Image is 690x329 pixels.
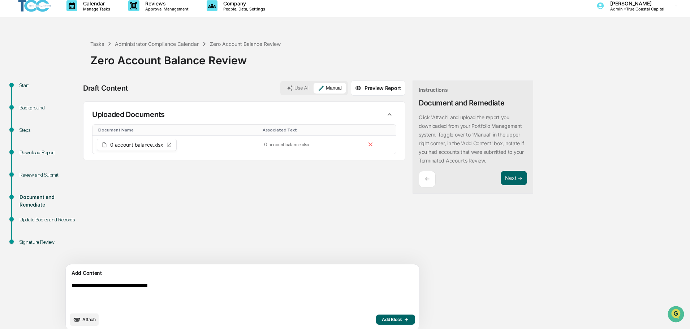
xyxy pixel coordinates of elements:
[92,110,165,119] p: Uploaded Documents
[20,171,79,179] div: Review and Submit
[419,99,504,107] div: Document and Remediate
[14,91,47,98] span: Preclearance
[20,104,79,112] div: Background
[425,176,430,182] p: ←
[90,48,686,67] div: Zero Account Balance Review
[4,102,48,115] a: 🔎Data Lookup
[366,139,375,150] button: Remove file
[376,315,415,325] button: Add Block
[70,313,99,326] button: upload document
[7,92,13,98] div: 🖐️
[139,0,192,7] p: Reviews
[217,7,269,12] p: People, Data, Settings
[139,7,192,12] p: Approval Management
[20,126,79,134] div: Steps
[351,81,405,96] button: Preview Report
[77,0,114,7] p: Calendar
[14,105,46,112] span: Data Lookup
[72,122,87,128] span: Pylon
[90,41,104,47] div: Tasks
[7,55,20,68] img: 1746055101610-c473b297-6a78-478c-a979-82029cc54cd1
[20,238,79,246] div: Signature Review
[7,105,13,111] div: 🔎
[667,305,686,325] iframe: Open customer support
[604,7,664,12] p: Admin • True Coastal Capital
[123,57,131,66] button: Start new chat
[4,88,49,101] a: 🖐️Preclearance
[83,84,128,92] div: Draft Content
[217,0,269,7] p: Company
[115,41,199,47] div: Administrator Compliance Calendar
[314,83,346,94] button: Manual
[282,83,313,94] button: Use AI
[20,82,79,89] div: Start
[419,87,448,93] div: Instructions
[82,317,96,322] span: Attach
[60,91,90,98] span: Attestations
[49,88,92,101] a: 🗄️Attestations
[20,194,79,209] div: Document and Remediate
[77,7,114,12] p: Manage Tasks
[98,127,257,133] div: Toggle SortBy
[110,142,163,147] span: 0 account balance.xlsx
[210,41,281,47] div: Zero Account Balance Review
[7,15,131,27] p: How can we help?
[501,171,527,186] button: Next ➔
[20,149,79,156] div: Download Report
[260,136,361,154] td: 0 account balance.xlsx
[51,122,87,128] a: Powered byPylon
[263,127,358,133] div: Toggle SortBy
[52,92,58,98] div: 🗄️
[25,55,118,62] div: Start new chat
[604,0,664,7] p: [PERSON_NAME]
[70,269,415,277] div: Add Content
[419,114,524,164] p: Click 'Attach' and upload the report you downloaded from your Portfolio Management system. Toggle...
[20,216,79,224] div: Update Books and Records
[25,62,91,68] div: We're available if you need us!
[382,317,409,322] span: Add Block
